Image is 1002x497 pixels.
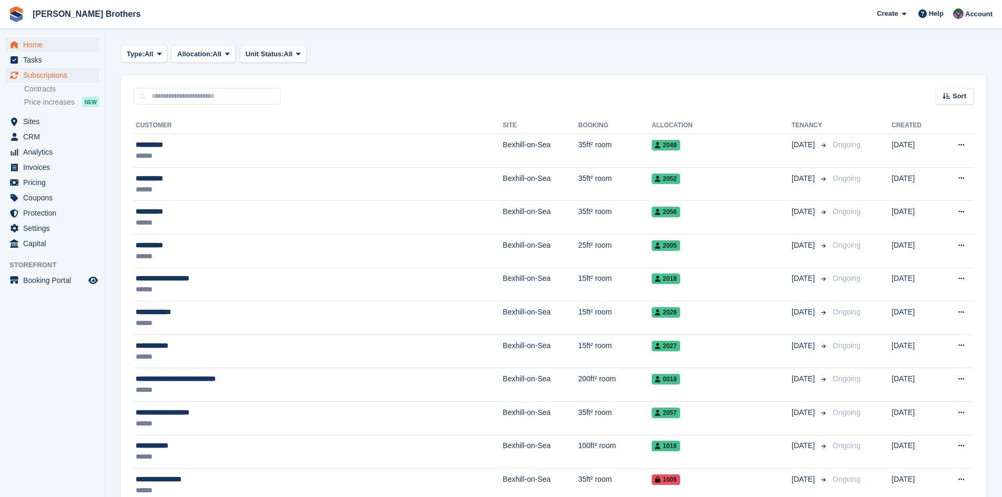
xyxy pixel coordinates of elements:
[503,134,578,168] td: Bexhill-on-Sea
[24,96,99,108] a: Price increases NEW
[892,401,939,435] td: [DATE]
[652,307,680,318] span: 2026
[23,37,86,52] span: Home
[23,160,86,175] span: Invoices
[578,117,652,134] th: Booking
[652,441,680,451] span: 1016
[652,374,680,384] span: 0018
[23,221,86,236] span: Settings
[5,114,99,129] a: menu
[833,408,861,417] span: Ongoing
[171,45,236,63] button: Allocation: All
[23,68,86,83] span: Subscriptions
[792,373,817,384] span: [DATE]
[652,408,680,418] span: 2057
[5,160,99,175] a: menu
[5,145,99,159] a: menu
[833,140,861,149] span: Ongoing
[578,134,652,168] td: 35ft² room
[127,49,145,59] span: Type:
[892,201,939,235] td: [DATE]
[578,334,652,368] td: 15ft² room
[833,174,861,182] span: Ongoing
[503,117,578,134] th: Site
[5,129,99,144] a: menu
[578,167,652,201] td: 35ft² room
[9,260,105,270] span: Storefront
[23,114,86,129] span: Sites
[578,201,652,235] td: 35ft² room
[833,374,861,383] span: Ongoing
[929,8,944,19] span: Help
[28,5,145,23] a: [PERSON_NAME] Brothers
[24,97,75,107] span: Price increases
[5,53,99,67] a: menu
[652,474,680,485] span: 1005
[892,134,939,168] td: [DATE]
[652,207,680,217] span: 2056
[23,53,86,67] span: Tasks
[792,240,817,251] span: [DATE]
[5,68,99,83] a: menu
[24,84,99,94] a: Contracts
[892,167,939,201] td: [DATE]
[833,274,861,282] span: Ongoing
[892,268,939,301] td: [DATE]
[833,308,861,316] span: Ongoing
[953,91,966,102] span: Sort
[177,49,212,59] span: Allocation:
[503,301,578,335] td: Bexhill-on-Sea
[953,8,964,19] img: Nick Wright
[892,435,939,469] td: [DATE]
[652,341,680,351] span: 2027
[892,334,939,368] td: [DATE]
[5,206,99,220] a: menu
[792,440,817,451] span: [DATE]
[892,117,939,134] th: Created
[5,175,99,190] a: menu
[23,175,86,190] span: Pricing
[792,206,817,217] span: [DATE]
[503,435,578,469] td: Bexhill-on-Sea
[833,341,861,350] span: Ongoing
[23,129,86,144] span: CRM
[503,234,578,268] td: Bexhill-on-Sea
[877,8,898,19] span: Create
[792,307,817,318] span: [DATE]
[792,474,817,485] span: [DATE]
[833,475,861,483] span: Ongoing
[792,139,817,150] span: [DATE]
[5,37,99,52] a: menu
[82,97,99,107] div: NEW
[652,240,680,251] span: 2005
[5,236,99,251] a: menu
[145,49,154,59] span: All
[892,301,939,335] td: [DATE]
[578,401,652,435] td: 35ft² room
[652,140,680,150] span: 2049
[87,274,99,287] a: Preview store
[652,273,680,284] span: 2018
[792,340,817,351] span: [DATE]
[23,236,86,251] span: Capital
[503,268,578,301] td: Bexhill-on-Sea
[965,9,993,19] span: Account
[792,273,817,284] span: [DATE]
[833,207,861,216] span: Ongoing
[833,241,861,249] span: Ongoing
[578,234,652,268] td: 25ft² room
[503,334,578,368] td: Bexhill-on-Sea
[5,190,99,205] a: menu
[792,117,828,134] th: Tenancy
[792,173,817,184] span: [DATE]
[578,435,652,469] td: 100ft² room
[23,145,86,159] span: Analytics
[833,441,861,450] span: Ongoing
[652,174,680,184] span: 2052
[5,221,99,236] a: menu
[503,401,578,435] td: Bexhill-on-Sea
[503,368,578,402] td: Bexhill-on-Sea
[121,45,167,63] button: Type: All
[892,234,939,268] td: [DATE]
[892,368,939,402] td: [DATE]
